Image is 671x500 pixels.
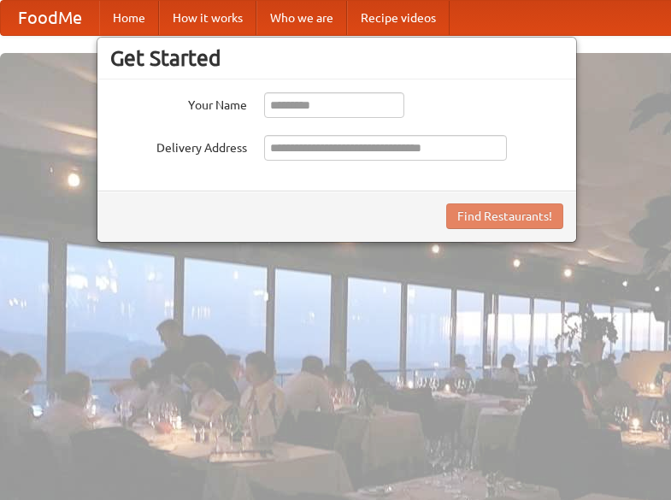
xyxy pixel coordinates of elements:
[256,1,347,35] a: Who we are
[347,1,450,35] a: Recipe videos
[99,1,159,35] a: Home
[110,135,247,156] label: Delivery Address
[446,203,563,229] button: Find Restaurants!
[110,92,247,114] label: Your Name
[1,1,99,35] a: FoodMe
[110,45,563,71] h3: Get Started
[159,1,256,35] a: How it works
